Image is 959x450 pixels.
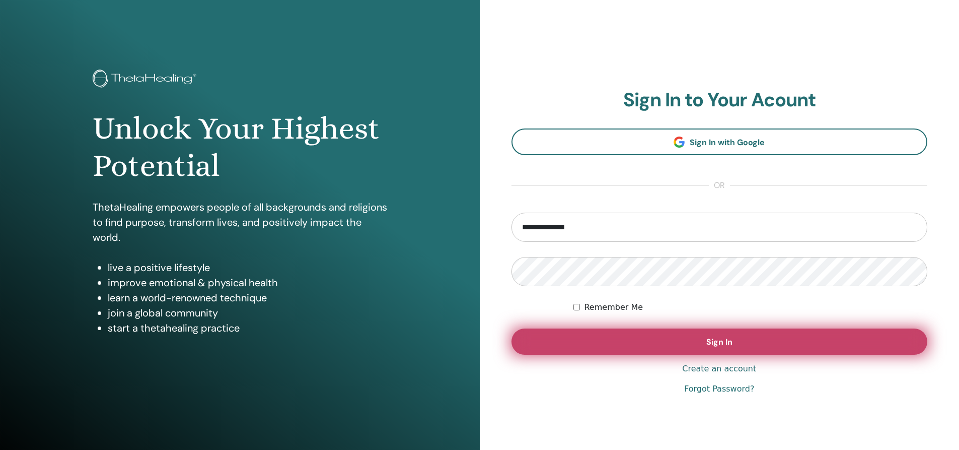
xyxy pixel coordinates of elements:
[93,110,387,185] h1: Unlock Your Highest Potential
[584,301,643,313] label: Remember Me
[690,137,765,148] span: Sign In with Google
[93,200,387,245] p: ThetaHealing empowers people of all backgrounds and religions to find purpose, transform lives, a...
[108,290,387,305] li: learn a world-renowned technique
[573,301,927,313] div: Keep me authenticated indefinitely or until I manually logout
[511,128,928,155] a: Sign In with Google
[108,275,387,290] li: improve emotional & physical health
[511,329,928,355] button: Sign In
[706,337,732,347] span: Sign In
[108,320,387,336] li: start a thetahealing practice
[108,260,387,275] li: live a positive lifestyle
[108,305,387,320] li: join a global community
[682,363,756,375] a: Create an account
[684,383,754,395] a: Forgot Password?
[511,89,928,112] h2: Sign In to Your Acount
[709,179,730,191] span: or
